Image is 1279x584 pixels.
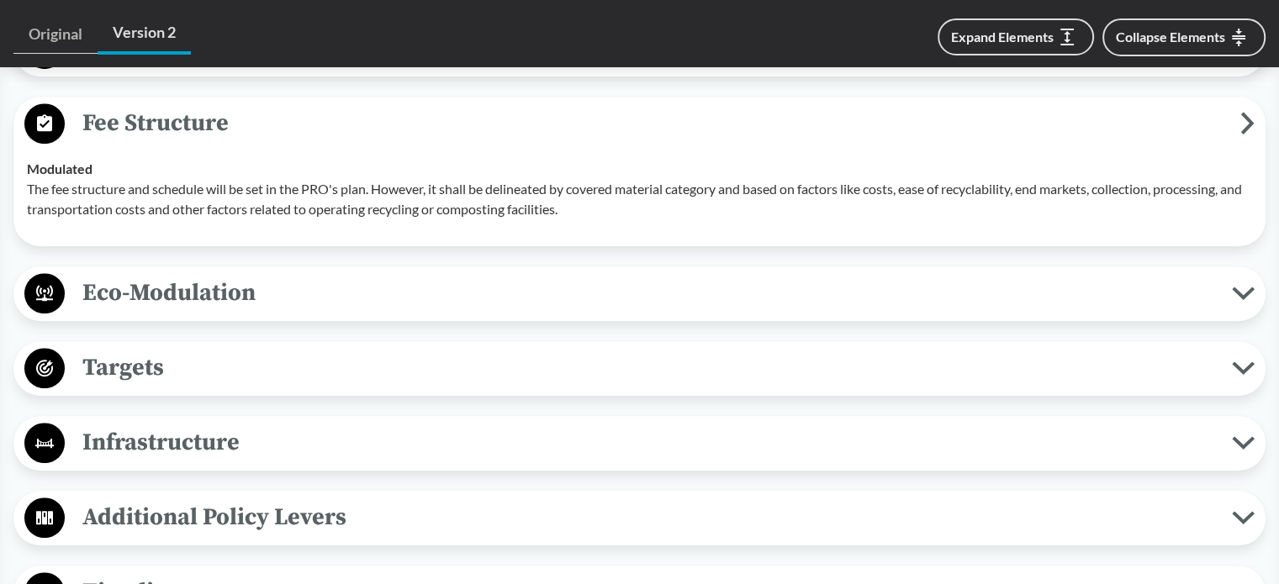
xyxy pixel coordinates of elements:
a: Version 2 [98,13,191,55]
strong: Modulated [27,160,92,176]
span: Fee Structure [65,104,1240,142]
p: The fee structure and schedule will be set in the PRO's plan. However, it shall be delineated by ... [27,179,1252,219]
button: Eco-Modulation [19,272,1260,315]
a: Original [13,15,98,54]
button: Expand Elements [938,18,1094,55]
span: Additional Policy Levers [65,498,1232,536]
button: Collapse Elements [1102,18,1266,56]
span: Infrastructure [65,424,1232,461]
button: Additional Policy Levers [19,497,1260,539]
span: Targets [65,349,1232,387]
button: Targets [19,347,1260,390]
button: Infrastructure [19,422,1260,465]
span: Eco-Modulation [65,274,1232,312]
button: Fee Structure [19,103,1260,145]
